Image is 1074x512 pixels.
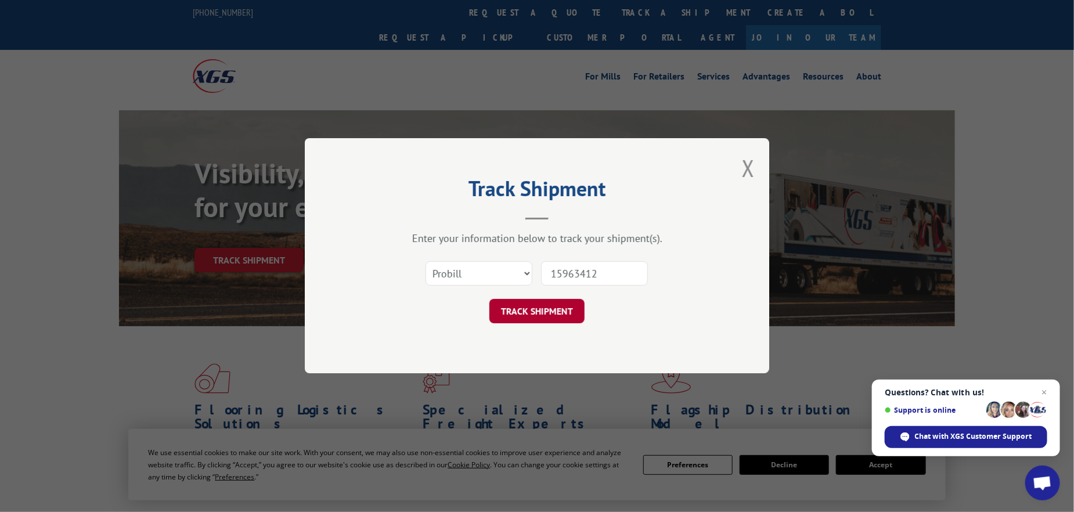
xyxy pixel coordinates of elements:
[363,181,711,203] h2: Track Shipment
[885,388,1047,397] span: Questions? Chat with us!
[541,262,648,286] input: Number(s)
[489,300,585,324] button: TRACK SHIPMENT
[1025,466,1060,500] div: Open chat
[363,232,711,246] div: Enter your information below to track your shipment(s).
[915,431,1032,442] span: Chat with XGS Customer Support
[742,153,755,183] button: Close modal
[885,406,982,414] span: Support is online
[885,426,1047,448] div: Chat with XGS Customer Support
[1037,385,1051,399] span: Close chat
